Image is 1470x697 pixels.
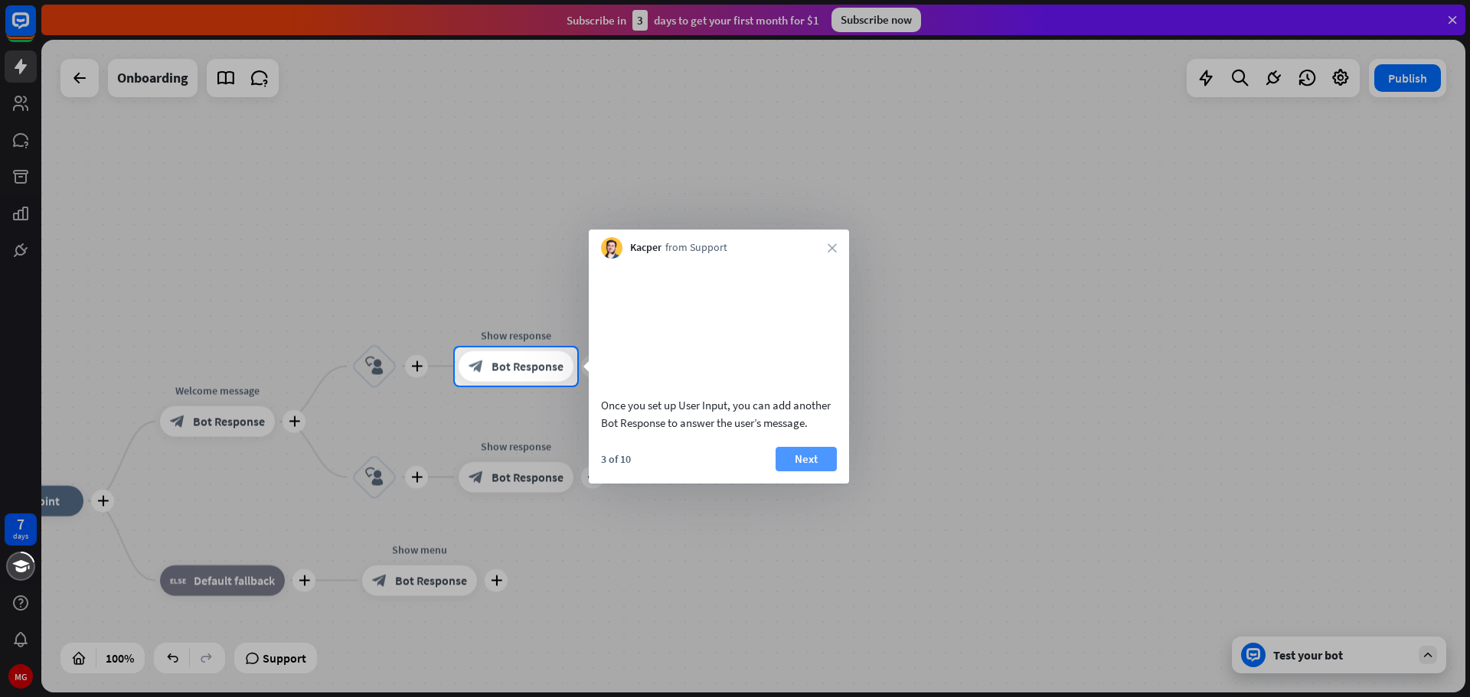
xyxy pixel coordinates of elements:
button: Next [776,447,837,471]
span: from Support [665,240,727,256]
div: Once you set up User Input, you can add another Bot Response to answer the user’s message. [601,396,837,432]
button: Open LiveChat chat widget [12,6,58,52]
div: 3 of 10 [601,452,631,466]
span: Bot Response [492,359,563,374]
i: close [828,243,837,252]
span: Kacper [630,240,661,256]
i: block_bot_response [469,359,484,374]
